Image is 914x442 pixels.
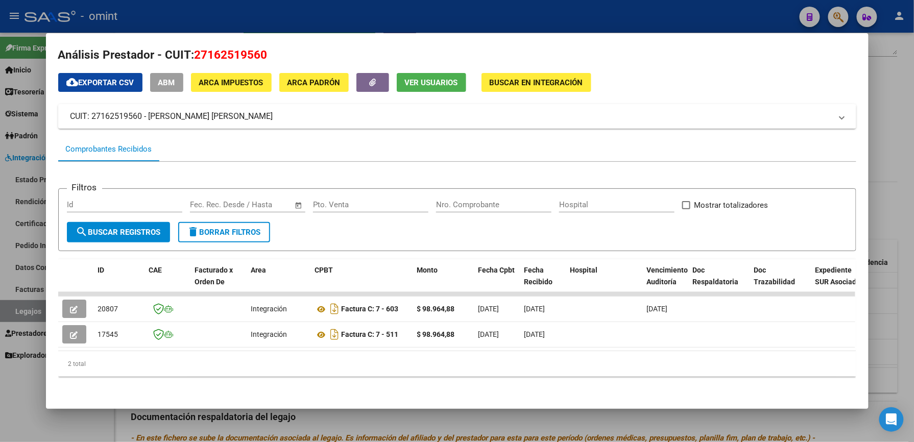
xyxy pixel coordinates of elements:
datatable-header-cell: CPBT [311,259,413,304]
h2: Análisis Prestador - CUIT: [58,46,856,64]
button: Buscar Registros [67,222,170,242]
mat-expansion-panel-header: CUIT: 27162519560 - [PERSON_NAME] [PERSON_NAME] [58,104,856,129]
span: CPBT [315,266,333,274]
i: Descargar documento [328,301,342,317]
div: Open Intercom Messenger [879,407,904,432]
span: Doc Trazabilidad [754,266,796,286]
span: Area [251,266,267,274]
span: Hospital [570,266,598,274]
mat-icon: search [76,226,88,238]
datatable-header-cell: Fecha Cpbt [474,259,520,304]
datatable-header-cell: Facturado x Orden De [191,259,247,304]
span: [DATE] [478,330,499,338]
datatable-header-cell: CAE [145,259,191,304]
mat-panel-title: CUIT: 27162519560 - [PERSON_NAME] [PERSON_NAME] [70,110,832,122]
span: Monto [417,266,438,274]
span: Vencimiento Auditoría [647,266,688,286]
datatable-header-cell: Area [247,259,311,304]
strong: Factura C: 7 - 511 [342,331,399,339]
button: Open calendar [293,200,304,211]
span: Ver Usuarios [405,78,458,87]
datatable-header-cell: Hospital [566,259,643,304]
i: Descargar documento [328,326,342,342]
span: Integración [251,305,287,313]
input: Fecha fin [240,200,290,209]
span: Buscar en Integración [490,78,583,87]
datatable-header-cell: Monto [413,259,474,304]
div: 2 total [58,351,856,377]
span: [DATE] [647,305,668,313]
span: Expediente SUR Asociado [815,266,861,286]
mat-icon: delete [187,226,200,238]
button: ARCA Padrón [279,73,349,92]
strong: Factura C: 7 - 603 [342,305,399,313]
span: CAE [149,266,162,274]
button: ARCA Impuestos [191,73,272,92]
span: ABM [158,78,175,87]
datatable-header-cell: Doc Trazabilidad [750,259,811,304]
strong: $ 98.964,88 [417,330,455,338]
span: Mostrar totalizadores [694,199,768,211]
div: Comprobantes Recibidos [66,143,152,155]
datatable-header-cell: ID [94,259,145,304]
span: Buscar Registros [76,228,161,237]
button: Ver Usuarios [397,73,466,92]
span: 27162519560 [195,48,268,61]
span: ARCA Impuestos [199,78,263,87]
span: ID [98,266,105,274]
span: [DATE] [524,330,545,338]
span: Facturado x Orden De [195,266,233,286]
span: Integración [251,330,287,338]
span: [DATE] [478,305,499,313]
mat-icon: cloud_download [66,76,79,88]
span: Exportar CSV [66,78,134,87]
datatable-header-cell: Fecha Recibido [520,259,566,304]
button: Exportar CSV [58,73,142,92]
span: Doc Respaldatoria [693,266,739,286]
h3: Filtros [67,181,102,194]
button: Borrar Filtros [178,222,270,242]
span: Fecha Recibido [524,266,553,286]
strong: $ 98.964,88 [417,305,455,313]
span: ARCA Padrón [287,78,341,87]
button: Buscar en Integración [482,73,591,92]
datatable-header-cell: Doc Respaldatoria [689,259,750,304]
span: 17545 [98,330,118,338]
span: Borrar Filtros [187,228,261,237]
span: Fecha Cpbt [478,266,515,274]
span: 20807 [98,305,118,313]
button: ABM [150,73,183,92]
datatable-header-cell: Expediente SUR Asociado [811,259,868,304]
input: Fecha inicio [190,200,231,209]
span: [DATE] [524,305,545,313]
datatable-header-cell: Vencimiento Auditoría [643,259,689,304]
